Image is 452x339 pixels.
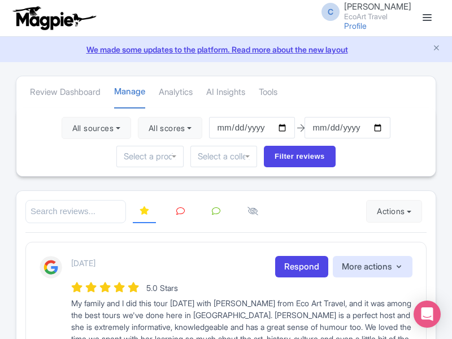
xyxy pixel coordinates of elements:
a: Review Dashboard [30,77,101,108]
button: All scores [138,117,203,140]
a: We made some updates to the platform. Read more about the new layout [7,44,445,55]
span: 5.0 Stars [146,283,178,293]
img: Google Logo [40,256,62,279]
a: Profile [344,21,367,31]
a: Tools [259,77,277,108]
button: Close announcement [432,42,441,55]
a: C [PERSON_NAME] EcoArt Travel [315,2,411,20]
input: Select a collection [198,151,250,162]
button: More actions [333,256,412,278]
img: logo-ab69f6fb50320c5b225c76a69d11143b.png [10,6,98,31]
a: Respond [275,256,328,278]
input: Select a product [124,151,176,162]
a: Manage [114,76,145,108]
div: Open Intercom Messenger [414,301,441,328]
input: Filter reviews [264,146,336,167]
button: All sources [62,117,131,140]
p: [DATE] [71,257,95,269]
button: Actions [366,200,422,223]
span: C [321,3,340,21]
span: [PERSON_NAME] [344,1,411,12]
input: Search reviews... [25,200,126,223]
a: AI Insights [206,77,245,108]
small: EcoArt Travel [344,13,411,20]
a: Analytics [159,77,193,108]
